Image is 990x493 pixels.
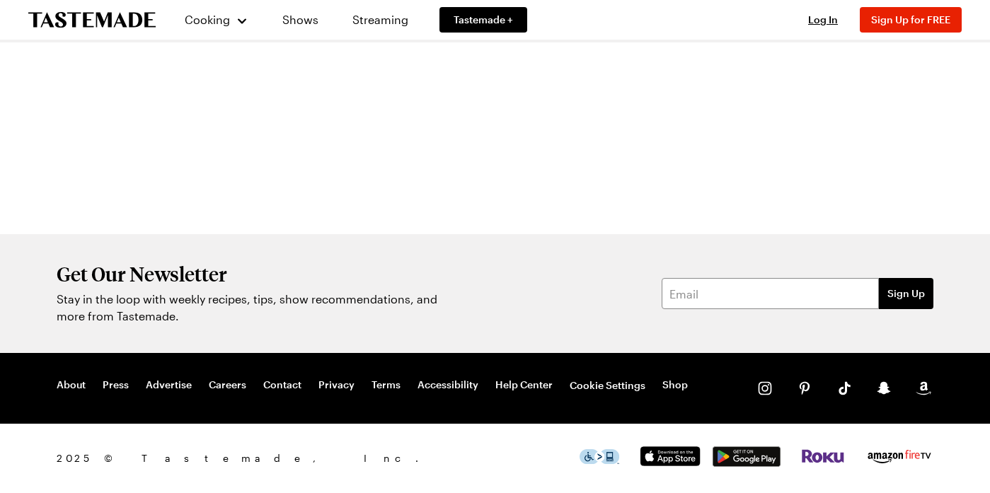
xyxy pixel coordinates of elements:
button: Cooking [184,3,248,37]
a: Terms [372,378,401,393]
img: Google Play [713,446,781,467]
a: Careers [209,378,246,393]
button: Log In [795,13,851,27]
button: Sign Up for FREE [860,7,962,33]
a: App Store [636,455,704,468]
a: About [57,378,86,393]
img: Roku [800,449,846,463]
a: This icon serves as a link to download the Level Access assistive technology app for individuals ... [580,453,619,466]
input: Email [662,278,879,309]
h2: Get Our Newsletter [57,262,446,285]
a: To Tastemade Home Page [28,12,156,28]
span: Log In [808,13,838,25]
a: Shop [662,378,688,393]
a: Privacy [318,378,355,393]
span: Cooking [185,13,230,26]
a: Amazon Fire TV [865,455,933,468]
span: Sign Up [887,286,925,301]
a: Press [103,378,129,393]
a: Roku [800,452,846,465]
nav: Footer [57,378,688,393]
img: App Store [636,446,704,467]
a: Accessibility [418,378,478,393]
button: Sign Up [879,278,933,309]
img: Amazon Fire TV [865,447,933,466]
span: Sign Up for FREE [871,13,950,25]
a: Google Play [713,456,781,469]
a: Advertise [146,378,192,393]
button: Cookie Settings [570,378,645,393]
span: 2025 © Tastemade, Inc. [57,451,580,466]
p: Stay in the loop with weekly recipes, tips, show recommendations, and more from Tastemade. [57,291,446,325]
span: Tastemade + [454,13,513,27]
a: Help Center [495,378,553,393]
a: Tastemade + [439,7,527,33]
img: This icon serves as a link to download the Level Access assistive technology app for individuals ... [580,449,619,464]
a: Contact [263,378,301,393]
